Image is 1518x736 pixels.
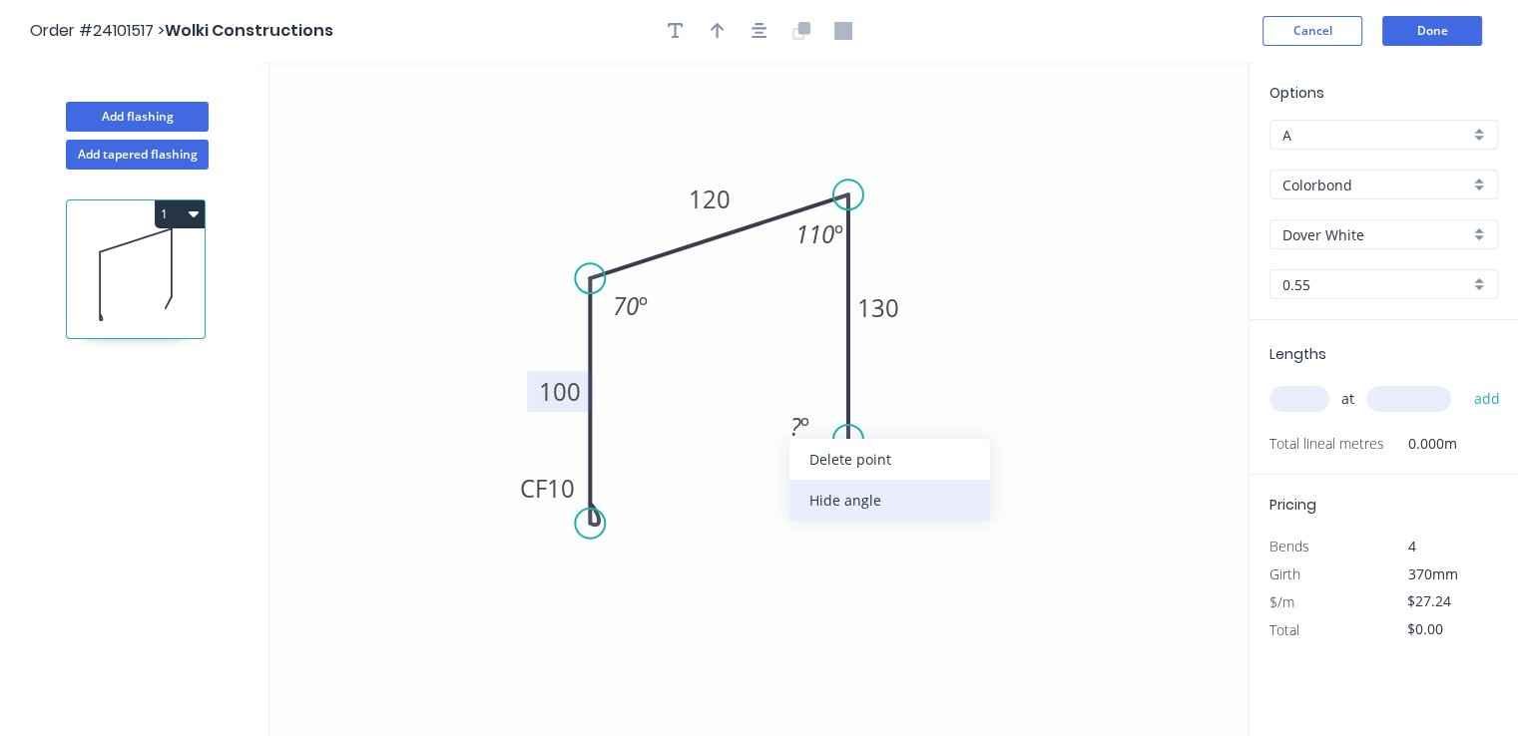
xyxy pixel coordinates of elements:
[66,140,209,170] button: Add tapered flashing
[1269,430,1384,458] span: Total lineal metres
[520,471,547,504] tspan: CF
[834,217,843,250] tspan: º
[30,19,165,42] span: Order #24101517 >
[165,19,333,42] span: Wolki Constructions
[66,102,209,132] button: Add flashing
[1282,224,1469,245] input: Colour
[639,289,648,322] tspan: º
[1408,537,1416,555] span: 4
[269,62,1249,736] svg: 0
[795,217,834,250] tspan: 110
[1269,592,1294,611] span: $/m
[689,183,731,215] tspan: 120
[800,410,809,443] tspan: º
[1282,175,1469,195] input: Material
[1282,274,1469,295] input: Thickness
[1269,495,1316,515] span: Pricing
[539,375,581,408] tspan: 100
[1269,564,1300,583] span: Girth
[547,471,575,504] tspan: 10
[1341,385,1354,413] span: at
[1384,430,1457,458] span: 0.000m
[1269,83,1324,103] span: Options
[1263,16,1362,46] button: Cancel
[1282,125,1469,146] input: Price level
[789,480,990,521] div: Hide angle
[155,200,205,228] button: 1
[613,289,639,322] tspan: 70
[1269,344,1326,364] span: Lengths
[1382,16,1482,46] button: Done
[790,410,801,443] tspan: ?
[1269,620,1299,639] span: Total
[857,291,899,324] tspan: 130
[1269,537,1309,555] span: Bends
[1463,382,1510,416] button: add
[789,439,990,480] div: Delete point
[1408,564,1458,583] span: 370mm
